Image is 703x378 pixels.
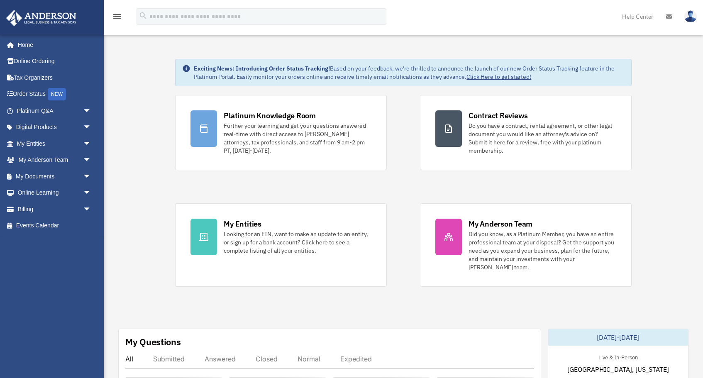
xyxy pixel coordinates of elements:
[469,230,616,271] div: Did you know, as a Platinum Member, you have an entire professional team at your disposal? Get th...
[340,355,372,363] div: Expedited
[6,135,104,152] a: My Entitiesarrow_drop_down
[469,110,528,121] div: Contract Reviews
[469,219,532,229] div: My Anderson Team
[153,355,185,363] div: Submitted
[4,10,79,26] img: Anderson Advisors Platinum Portal
[224,110,316,121] div: Platinum Knowledge Room
[175,95,387,170] a: Platinum Knowledge Room Further your learning and get your questions answered real-time with dire...
[6,102,104,119] a: Platinum Q&Aarrow_drop_down
[205,355,236,363] div: Answered
[194,65,330,72] strong: Exciting News: Introducing Order Status Tracking!
[6,185,104,201] a: Online Learningarrow_drop_down
[83,201,100,218] span: arrow_drop_down
[567,364,669,374] span: [GEOGRAPHIC_DATA], [US_STATE]
[83,152,100,169] span: arrow_drop_down
[112,15,122,22] a: menu
[6,37,100,53] a: Home
[83,119,100,136] span: arrow_drop_down
[256,355,278,363] div: Closed
[6,217,104,234] a: Events Calendar
[83,135,100,152] span: arrow_drop_down
[6,69,104,86] a: Tax Organizers
[125,355,133,363] div: All
[224,230,371,255] div: Looking for an EIN, want to make an update to an entity, or sign up for a bank account? Click her...
[420,203,632,287] a: My Anderson Team Did you know, as a Platinum Member, you have an entire professional team at your...
[83,168,100,185] span: arrow_drop_down
[6,119,104,136] a: Digital Productsarrow_drop_down
[139,11,148,20] i: search
[6,168,104,185] a: My Documentsarrow_drop_down
[592,352,644,361] div: Live & In-Person
[684,10,697,22] img: User Pic
[298,355,320,363] div: Normal
[548,329,688,346] div: [DATE]-[DATE]
[194,64,624,81] div: Based on your feedback, we're thrilled to announce the launch of our new Order Status Tracking fe...
[125,336,181,348] div: My Questions
[224,122,371,155] div: Further your learning and get your questions answered real-time with direct access to [PERSON_NAM...
[6,201,104,217] a: Billingarrow_drop_down
[6,53,104,70] a: Online Ordering
[83,102,100,119] span: arrow_drop_down
[6,152,104,168] a: My Anderson Teamarrow_drop_down
[175,203,387,287] a: My Entities Looking for an EIN, want to make an update to an entity, or sign up for a bank accoun...
[420,95,632,170] a: Contract Reviews Do you have a contract, rental agreement, or other legal document you would like...
[83,185,100,202] span: arrow_drop_down
[6,86,104,103] a: Order StatusNEW
[224,219,261,229] div: My Entities
[48,88,66,100] div: NEW
[112,12,122,22] i: menu
[466,73,531,80] a: Click Here to get started!
[469,122,616,155] div: Do you have a contract, rental agreement, or other legal document you would like an attorney's ad...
